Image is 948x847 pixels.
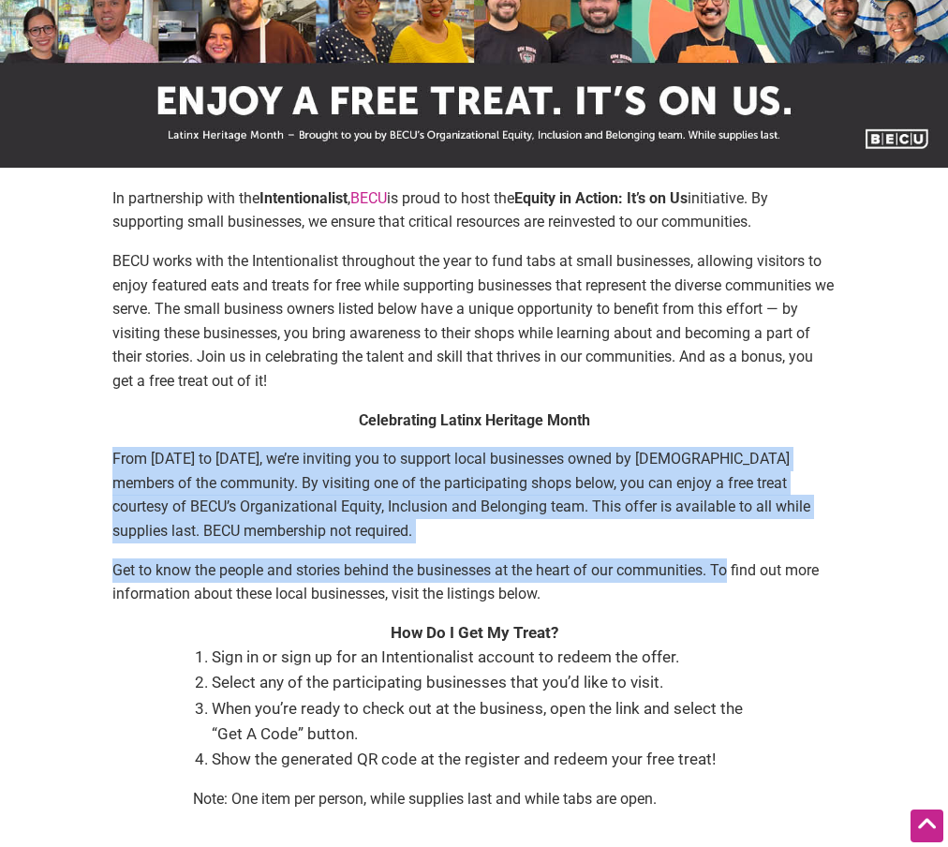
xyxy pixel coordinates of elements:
[350,189,387,207] a: BECU
[112,249,836,394] p: BECU works with the Intentionalist throughout the year to fund tabs at small businesses, allowing...
[212,696,755,747] li: When you’re ready to check out at the business, open the link and select the “Get A Code” button.
[911,810,943,842] div: Scroll Back to Top
[193,787,755,811] p: Note: One item per person, while supplies last and while tabs are open.
[259,189,348,207] strong: Intentionalist
[514,189,688,207] strong: Equity in Action: It’s on Us
[212,747,755,772] li: Show the generated QR code at the register and redeem your free treat!
[359,411,590,429] strong: Celebrating Latinx Heritage Month
[212,645,755,670] li: Sign in or sign up for an Intentionalist account to redeem the offer.
[112,447,836,542] p: From [DATE] to [DATE], we’re inviting you to support local businesses owned by [DEMOGRAPHIC_DATA]...
[112,186,836,234] p: In partnership with the , is proud to host the initiative. By supporting small businesses, we ens...
[212,670,755,695] li: Select any of the participating businesses that you’d like to visit.
[391,623,558,642] strong: How Do I Get My Treat?
[112,558,836,606] p: Get to know the people and stories behind the businesses at the heart of our communities. To find...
